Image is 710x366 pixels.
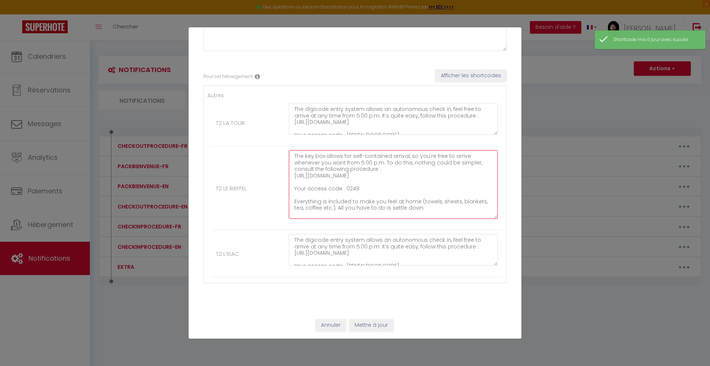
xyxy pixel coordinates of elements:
[613,36,698,43] div: Shortcode mis à jour avec succès
[435,70,507,82] button: Afficher les shortcodes
[216,184,247,193] label: T2 LE RIEFFEL
[216,119,245,128] label: T2 LA TOUR
[216,250,239,258] label: T2 L’ISAC
[255,74,260,79] i: Rental
[207,91,224,99] label: Autres
[203,73,253,80] label: Pour cet hébergement
[349,319,393,332] button: Mettre à jour
[315,319,346,332] button: Annuler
